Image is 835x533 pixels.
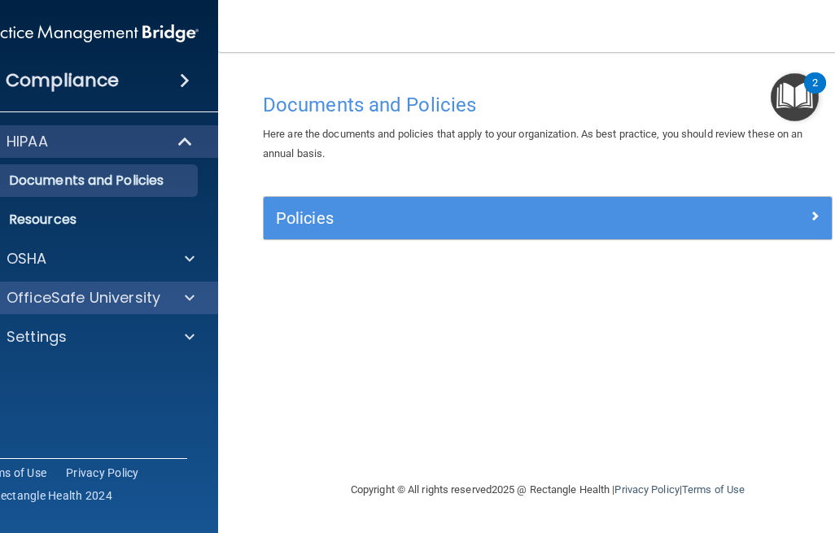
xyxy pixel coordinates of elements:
p: OfficeSafe University [7,288,160,308]
a: Policies [276,205,820,231]
p: Settings [7,327,67,347]
a: Privacy Policy [66,465,139,481]
h4: Documents and Policies [263,94,833,116]
h4: Compliance [6,69,119,92]
p: HIPAA [7,132,48,151]
iframe: Drift Widget Chat Controller [553,417,815,483]
span: Here are the documents and policies that apply to your organization. As best practice, you should... [263,128,803,159]
p: OSHA [7,249,47,269]
a: Privacy Policy [614,483,679,496]
div: 2 [812,83,818,104]
h5: Policies [276,209,678,227]
a: Terms of Use [682,483,745,496]
button: Open Resource Center, 2 new notifications [771,73,819,121]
